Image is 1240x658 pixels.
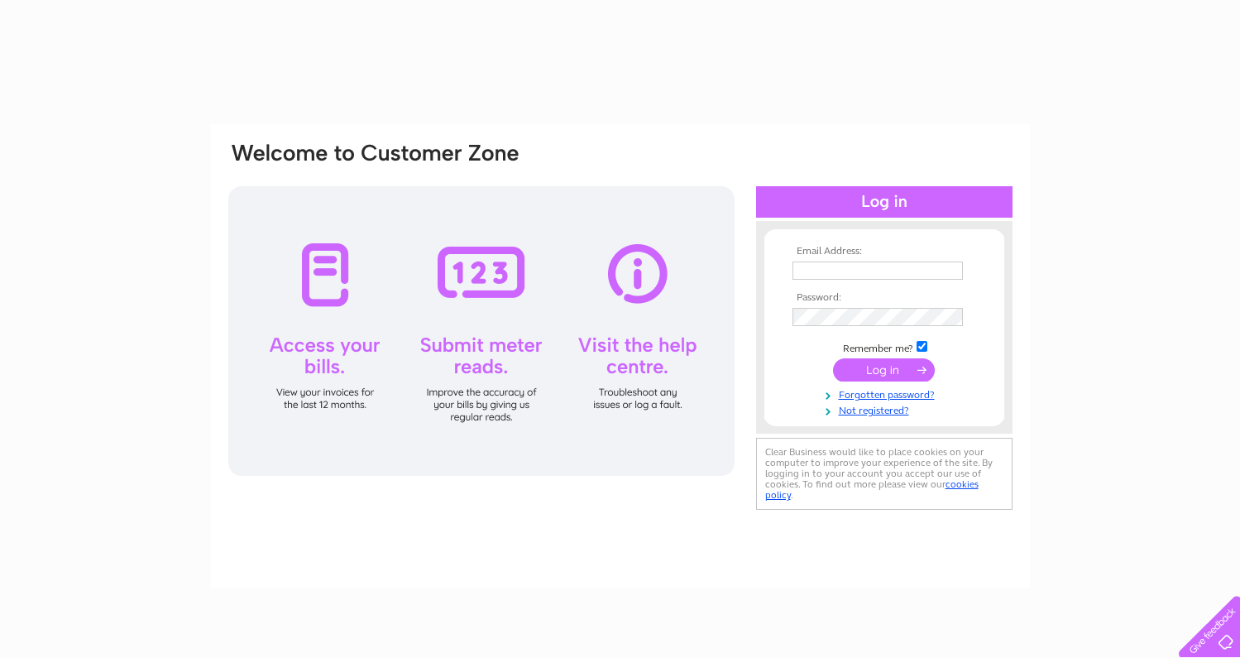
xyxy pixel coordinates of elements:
a: Not registered? [792,401,980,417]
th: Email Address: [788,246,980,257]
th: Password: [788,292,980,304]
div: Clear Business would like to place cookies on your computer to improve your experience of the sit... [756,438,1013,510]
input: Submit [833,358,935,382]
td: Remember me? [788,339,980,355]
a: cookies policy [765,478,979,501]
a: Forgotten password? [792,386,980,401]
